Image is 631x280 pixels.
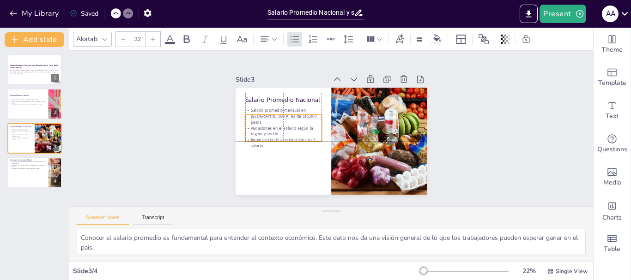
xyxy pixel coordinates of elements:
[594,61,631,94] div: Add ready made slides
[10,159,46,161] p: Costo de la Canasta Básica
[556,268,588,275] span: Single View
[10,94,46,97] p: Salario Mínimo General
[10,99,46,101] p: Salario mínimo general es de $248.93 pesos al día
[73,267,420,275] div: Slide 3 / 4
[602,5,619,23] button: A A
[51,74,59,82] div: 1
[10,161,46,164] p: Costo de la canasta básica alimentaria en zonas urbanas es de $2,168 pesos
[594,28,631,61] div: Change the overall theme
[602,6,619,22] div: A A
[51,177,59,185] div: 4
[594,194,631,227] div: Add charts and graphs
[594,127,631,161] div: Get real-time input from your audience
[51,143,59,151] div: 3
[520,5,538,23] button: Export to PowerPoint
[10,134,32,137] p: Variaciones en el salario según la región y sector
[133,214,174,225] button: Transcript
[236,75,327,84] div: Slide 3
[245,107,322,125] p: Salario promedio mensual en [GEOGRAPHIC_DATA] es de $15,000 pesos
[267,6,354,19] input: Insert title
[7,123,62,154] div: 3
[594,161,631,194] div: Add images, graphics, shapes or video
[70,9,98,18] div: Saved
[597,144,627,155] span: Questions
[518,267,540,275] div: 22 %
[454,32,468,47] div: Layout
[601,45,623,55] span: Theme
[51,108,59,117] div: 2
[10,137,32,140] p: Importancia de la educación en el salario
[7,6,63,21] button: My Library
[10,164,46,167] p: Costo de la canasta básica total en áreas urbanas es de $4,375 pesos
[364,32,385,47] div: Column Count
[245,125,322,137] p: Variaciones en el salario según la región y sector
[77,229,586,254] textarea: Conocer el salario promedio es fundamental para entender el contexto económico. Este dato nos da ...
[10,129,32,134] p: Salario promedio mensual en [GEOGRAPHIC_DATA] es de $15,000 pesos
[603,178,621,188] span: Media
[5,32,64,47] button: Add slide
[77,214,129,225] button: Speaker Notes
[74,33,99,45] div: Akatab
[414,32,425,47] div: Border settings
[10,64,58,69] strong: Salario Promedio Nacional y su Relación con el Costo de la Canasta Básica
[7,54,62,85] div: 1
[478,34,489,45] span: Position
[245,95,322,104] p: Salario Promedio Nacional
[606,111,619,121] span: Text
[10,73,59,75] p: Generated with [URL]
[245,137,322,149] p: Importancia de la educación en el salario
[10,104,46,106] p: Comparación entre salarios mínimos en diferentes regiones
[10,125,32,128] p: Salario Promedio Nacional
[594,227,631,260] div: Add a table
[604,244,620,254] span: Table
[10,101,46,104] p: Salario mínimo en la [GEOGRAPHIC_DATA] es de $374.89 pesos al día
[430,34,444,44] div: Background color
[602,213,622,223] span: Charts
[7,89,62,119] div: 2
[10,168,46,170] p: Comparación de costos en zonas urbanas y rurales
[393,32,407,47] div: Text effects
[10,70,59,73] p: Esta presentación explora el salario promedio en [GEOGRAPHIC_DATA] y su relación con el costo de ...
[540,5,586,23] button: Present
[594,94,631,127] div: Add text boxes
[7,157,62,188] div: 4
[598,78,626,88] span: Template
